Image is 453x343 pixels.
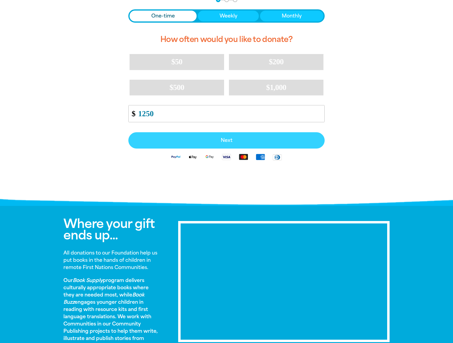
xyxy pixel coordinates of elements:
[63,250,157,270] strong: All donations to our Foundation help us put books in the hands of children in remote First Nation...
[134,105,324,122] input: Enter custom amount
[128,132,325,149] button: Pay with Credit Card
[229,54,323,70] button: $200
[130,80,224,95] button: $500
[198,11,259,21] button: Weekly
[184,153,201,160] img: Apple Pay logo
[151,12,175,20] span: One-time
[167,153,184,160] img: Paypal logo
[269,154,286,161] img: Diners Club logo
[63,292,144,305] em: Book Buzz
[282,12,302,20] span: Monthly
[235,153,252,160] img: Mastercard logo
[128,30,325,49] h2: How often would you like to donate?
[128,149,325,165] div: Available payment methods
[220,12,237,20] span: Weekly
[218,153,235,160] img: Visa logo
[181,223,387,340] iframe: undefined-video
[266,83,286,92] span: $1,000
[130,11,197,21] button: One-time
[260,11,323,21] button: Monthly
[169,83,184,92] span: $500
[135,138,318,143] span: Next
[73,277,103,283] em: Book Supply
[128,9,325,23] div: Donation frequency
[171,57,182,66] span: $50
[269,57,284,66] span: $200
[201,153,218,160] img: Google Pay logo
[130,54,224,70] button: $50
[229,80,323,95] button: $1,000
[129,107,135,120] span: $
[252,153,269,160] img: American Express logo
[63,216,155,242] span: Where your gift ends up...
